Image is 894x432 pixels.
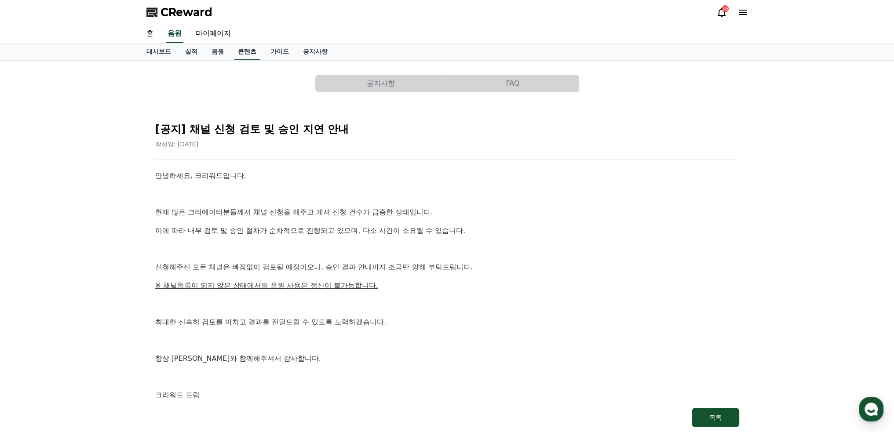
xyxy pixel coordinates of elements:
div: 목록 [709,413,722,422]
a: 공지사항 [296,44,335,60]
p: 안녕하세요, 크리워드입니다. [155,170,739,182]
a: 홈 [139,25,161,43]
button: 공지사항 [315,75,447,92]
a: 콘텐츠 [234,44,260,60]
p: 크리워드 드림 [155,389,739,401]
a: 마이페이지 [189,25,238,43]
p: 항상 [PERSON_NAME]와 함께해주셔서 감사합니다. [155,353,739,364]
a: 목록 [155,408,739,427]
button: 목록 [692,408,739,427]
a: CReward [146,5,212,19]
a: 대시보드 [139,44,178,60]
u: ※ 채널등록이 되지 않은 상태에서의 음원 사용은 정산이 불가능합니다. [155,281,378,290]
span: 설정 [136,292,146,299]
a: 36 [716,7,727,18]
a: 음원 [166,25,183,43]
h2: [공지] 채널 신청 검토 및 승인 지연 안내 [155,122,739,136]
p: 신청해주신 모든 채널은 빠짐없이 검토될 예정이오니, 승인 결과 안내까지 조금만 양해 부탁드립니다. [155,261,739,273]
span: CReward [161,5,212,19]
a: 음원 [204,44,231,60]
span: 작성일: [DATE] [155,141,199,148]
a: 설정 [113,279,169,301]
span: 대화 [80,292,91,299]
button: FAQ [447,75,579,92]
a: 실적 [178,44,204,60]
div: 36 [722,5,729,12]
a: 가이드 [263,44,296,60]
span: 홈 [28,292,33,299]
p: 최대한 신속히 검토를 마치고 결과를 전달드릴 수 있도록 노력하겠습니다. [155,316,739,328]
p: 이에 따라 내부 검토 및 승인 절차가 순차적으로 진행되고 있으며, 다소 시간이 소요될 수 있습니다. [155,225,739,236]
p: 현재 많은 크리에이터분들께서 채널 신청을 해주고 계셔 신청 건수가 급증한 상태입니다. [155,207,739,218]
a: 대화 [58,279,113,301]
a: 홈 [3,279,58,301]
